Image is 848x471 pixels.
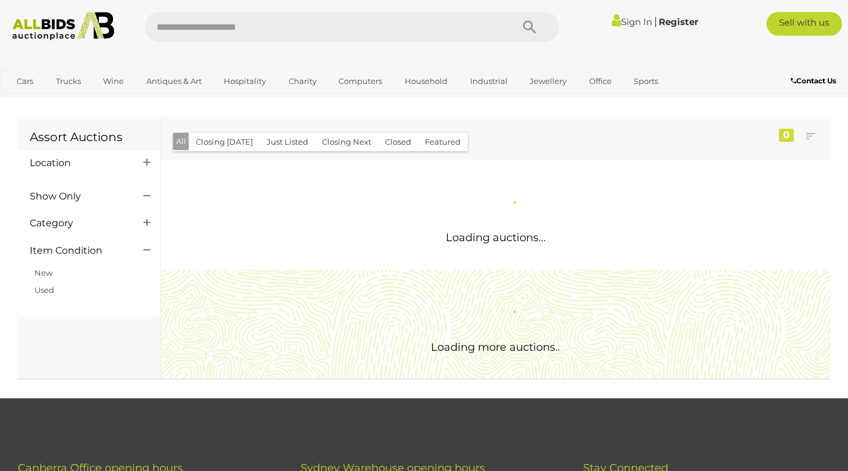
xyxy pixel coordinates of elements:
a: Sell with us [766,12,843,36]
span: Loading auctions... [446,231,546,244]
a: Household [397,71,455,91]
h4: Item Condition [30,245,126,256]
a: Contact Us [791,74,839,88]
a: Office [581,71,619,91]
h4: Show Only [30,191,126,202]
button: Search [500,12,559,42]
a: Sign In [612,16,652,27]
a: New [35,268,52,277]
a: Sports [626,71,666,91]
a: Charity [281,71,324,91]
span: | [654,15,657,28]
span: Loading more auctions.. [431,341,560,354]
a: Industrial [462,71,515,91]
a: Cars [9,71,41,91]
a: Jewellery [522,71,574,91]
a: Wine [95,71,132,91]
h4: Location [30,158,126,169]
a: [GEOGRAPHIC_DATA] [9,91,109,111]
button: All [173,133,189,150]
button: Closed [378,133,418,151]
div: 0 [779,129,794,142]
a: Used [35,285,54,295]
h1: Assort Auctions [30,130,148,144]
h4: Category [30,218,126,229]
button: Featured [418,133,468,151]
button: Closing [DATE] [189,133,260,151]
a: Trucks [48,71,89,91]
a: Antiques & Art [139,71,209,91]
img: Allbids.com.au [7,12,120,40]
a: Register [659,16,698,27]
a: Hospitality [216,71,274,91]
button: Just Listed [259,133,315,151]
a: Computers [331,71,390,91]
b: Contact Us [791,76,836,85]
button: Closing Next [315,133,378,151]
